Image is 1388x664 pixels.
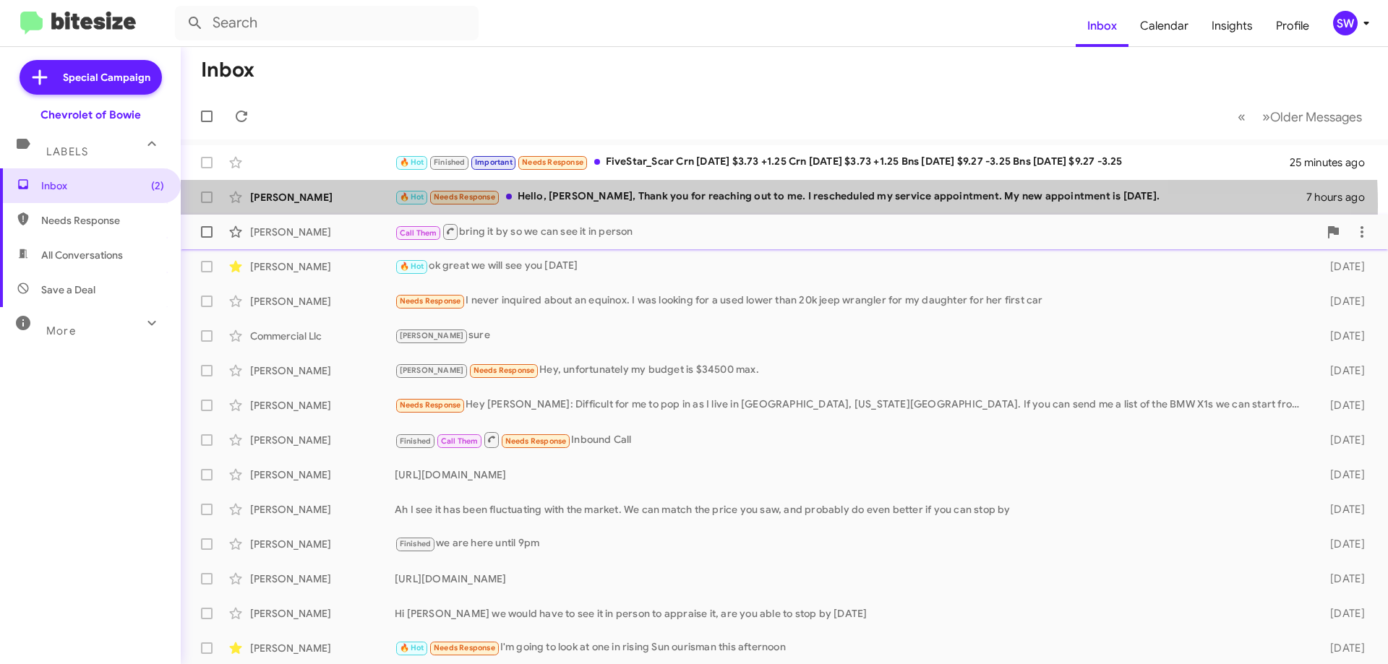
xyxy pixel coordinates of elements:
div: [PERSON_NAME] [250,259,395,274]
a: Insights [1200,5,1264,47]
h1: Inbox [201,59,254,82]
span: Important [475,158,513,167]
div: [URL][DOMAIN_NAME] [395,467,1307,482]
span: Needs Response [434,192,495,202]
span: Needs Response [505,436,567,446]
a: Inbox [1076,5,1128,47]
span: 🔥 Hot [400,158,424,167]
div: Hey [PERSON_NAME]: Difficult for me to pop in as I live in [GEOGRAPHIC_DATA], [US_STATE][GEOGRAPH... [395,397,1307,413]
a: Calendar [1128,5,1200,47]
span: 🔥 Hot [400,262,424,271]
div: I never inquired about an equinox. I was looking for a used lower than 20k jeep wrangler for my d... [395,293,1307,309]
div: we are here until 9pm [395,535,1307,552]
a: Profile [1264,5,1321,47]
span: All Conversations [41,248,123,262]
div: [URL][DOMAIN_NAME] [395,572,1307,586]
div: Ah I see it has been fluctuating with the market. We can match the price you saw, and probably do... [395,502,1307,517]
span: (2) [151,178,164,193]
div: [DATE] [1307,606,1376,621]
div: [DATE] [1307,467,1376,482]
span: Call Them [441,436,479,446]
div: Hi [PERSON_NAME] we would have to see it in person to appraise it, are you able to stop by [DATE] [395,606,1307,621]
button: Next [1254,102,1371,131]
div: [DATE] [1307,294,1376,309]
div: Chevrolet of Bowie [40,108,141,122]
div: [PERSON_NAME] [250,225,395,239]
div: [DATE] [1307,537,1376,551]
div: bring it by so we can see it in person [395,223,1319,241]
div: I'm going to look at one in rising Sun ourisman this afternoon [395,639,1307,656]
a: Special Campaign [20,60,162,95]
div: Hello, [PERSON_NAME], Thank you for reaching out to me. I rescheduled my service appointment. My ... [395,189,1306,205]
button: SW [1321,11,1372,35]
span: 🔥 Hot [400,643,424,652]
span: Call Them [400,228,437,238]
span: Needs Response [400,296,461,306]
div: 25 minutes ago [1290,155,1376,170]
span: Needs Response [522,158,583,167]
div: Inbound Call [395,431,1307,449]
span: [PERSON_NAME] [400,331,464,340]
div: [DATE] [1307,363,1376,378]
span: Finished [400,436,432,446]
div: [PERSON_NAME] [250,294,395,309]
span: Needs Response [400,400,461,410]
span: Needs Response [434,643,495,652]
div: [PERSON_NAME] [250,467,395,482]
div: [PERSON_NAME] [250,641,395,655]
div: [PERSON_NAME] [250,398,395,413]
div: [DATE] [1307,329,1376,343]
span: 🔥 Hot [400,192,424,202]
span: Older Messages [1270,109,1362,125]
span: Finished [434,158,466,167]
span: More [46,324,76,337]
div: [PERSON_NAME] [250,606,395,621]
div: [PERSON_NAME] [250,537,395,551]
nav: Page navigation example [1230,102,1371,131]
div: ok great we will see you [DATE] [395,258,1307,275]
div: [PERSON_NAME] [250,190,395,204]
div: FiveStar_Scar Crn [DATE] $3.73 +1.25 Crn [DATE] $3.73 +1.25 Bns [DATE] $9.27 -3.25 Bns [DATE] $9.... [395,154,1290,171]
span: Needs Response [41,213,164,228]
span: Special Campaign [63,70,150,85]
span: » [1262,108,1270,126]
div: [DATE] [1307,259,1376,274]
span: « [1238,108,1246,126]
div: 7 hours ago [1306,190,1376,204]
div: [PERSON_NAME] [250,572,395,586]
span: Finished [400,539,432,548]
input: Search [175,6,479,40]
span: [PERSON_NAME] [400,366,464,375]
div: [PERSON_NAME] [250,433,395,447]
span: Needs Response [474,366,535,375]
div: sure [395,327,1307,344]
div: [DATE] [1307,433,1376,447]
div: [DATE] [1307,641,1376,655]
div: SW [1333,11,1358,35]
div: [DATE] [1307,572,1376,586]
div: [PERSON_NAME] [250,363,395,378]
div: Commercial Llc [250,329,395,343]
div: [DATE] [1307,502,1376,517]
div: [DATE] [1307,398,1376,413]
button: Previous [1229,102,1254,131]
span: Save a Deal [41,283,95,297]
span: Inbox [41,178,164,193]
div: Hey, unfortunately my budget is $34500 max. [395,362,1307,379]
span: Labels [46,145,88,158]
div: [PERSON_NAME] [250,502,395,517]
